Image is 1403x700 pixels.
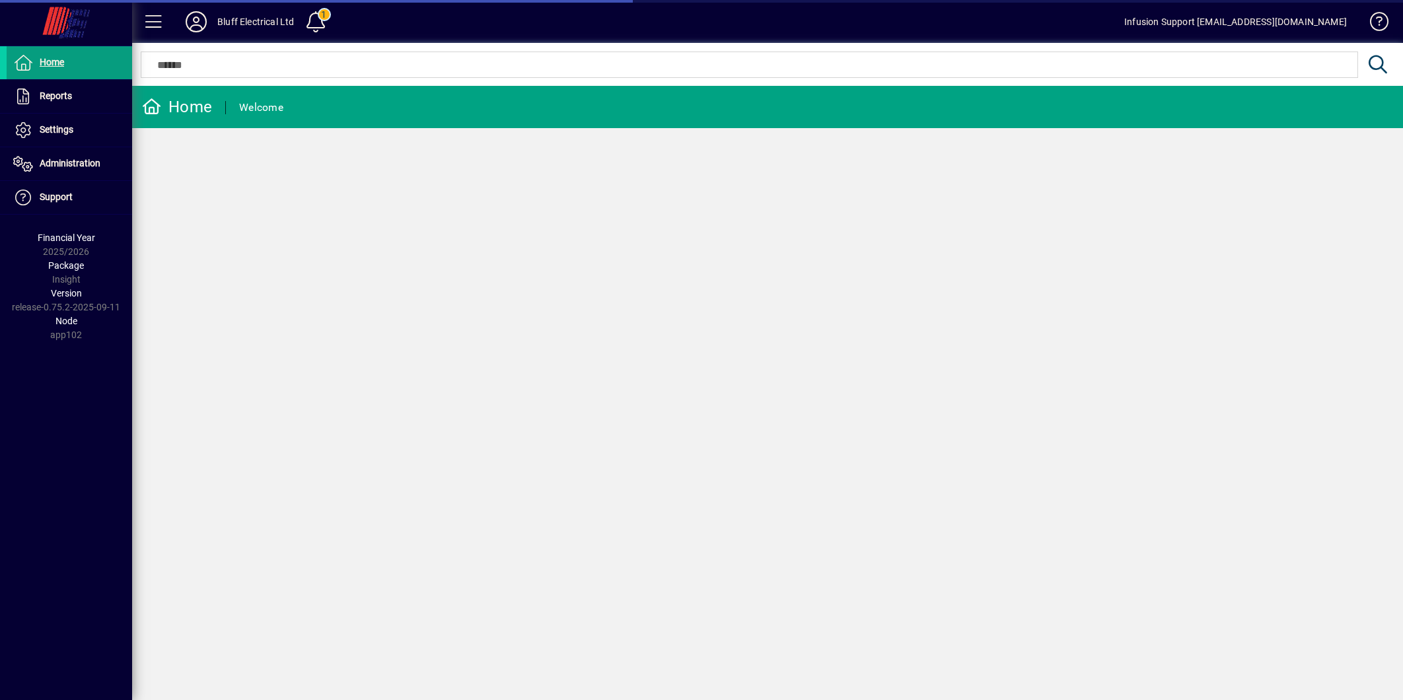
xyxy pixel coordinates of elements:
[40,90,72,101] span: Reports
[38,232,95,243] span: Financial Year
[239,97,283,118] div: Welcome
[175,10,217,34] button: Profile
[7,181,132,214] a: Support
[40,158,100,168] span: Administration
[55,316,77,326] span: Node
[40,57,64,67] span: Home
[7,147,132,180] a: Administration
[217,11,295,32] div: Bluff Electrical Ltd
[142,96,212,118] div: Home
[7,114,132,147] a: Settings
[40,192,73,202] span: Support
[40,124,73,135] span: Settings
[7,80,132,113] a: Reports
[1360,3,1386,46] a: Knowledge Base
[1124,11,1347,32] div: Infusion Support [EMAIL_ADDRESS][DOMAIN_NAME]
[48,260,84,271] span: Package
[51,288,82,298] span: Version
